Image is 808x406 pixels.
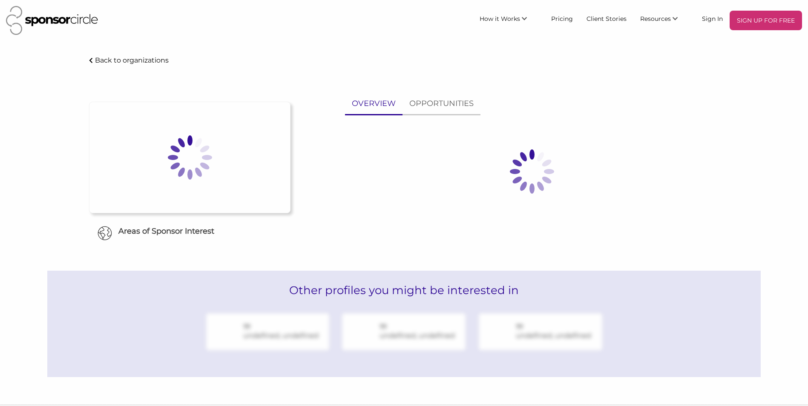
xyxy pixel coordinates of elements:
[95,56,169,64] p: Back to organizations
[640,15,671,23] span: Resources
[633,11,695,30] li: Resources
[83,226,297,237] h6: Areas of Sponsor Interest
[147,115,233,200] img: Loading spinner
[473,11,544,30] li: How it Works
[6,6,98,35] img: Sponsor Circle Logo
[544,11,580,26] a: Pricing
[98,226,112,240] img: Globe Icon
[695,11,730,26] a: Sign In
[489,129,575,214] img: Loading spinner
[580,11,633,26] a: Client Stories
[480,15,520,23] span: How it Works
[352,97,396,110] p: OVERVIEW
[47,271,761,310] h2: Other profiles you might be interested in
[733,14,799,27] p: SIGN UP FOR FREE
[409,97,474,110] p: OPPORTUNITIES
